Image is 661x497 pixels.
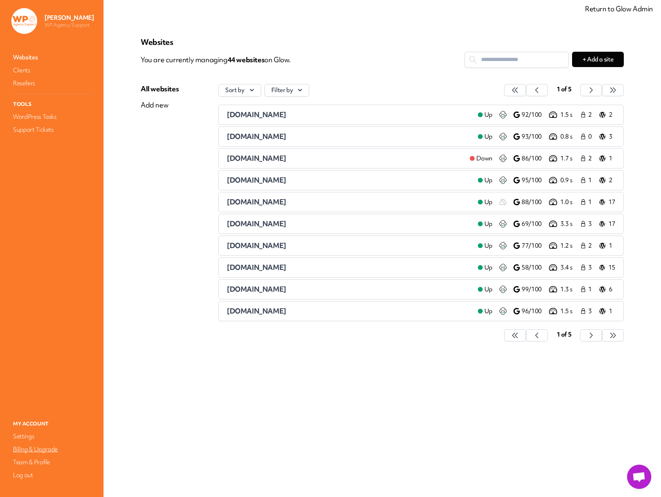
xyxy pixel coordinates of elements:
span: Up [484,176,492,185]
p: 58/100 [522,263,547,272]
a: 69/100 3.3 s [513,219,580,229]
span: 1 of 5 [557,85,572,93]
p: 77/100 [522,242,547,250]
a: 17 [599,197,615,207]
a: 2 [599,175,615,185]
a: Up [471,284,499,294]
a: 3 [580,263,596,272]
a: 86/100 1.7 s [513,154,580,163]
a: 58/100 3.4 s [513,263,580,272]
p: 86/100 [522,154,547,163]
a: 3 [580,306,596,316]
p: [PERSON_NAME] [44,14,94,22]
a: [DOMAIN_NAME] [227,241,471,251]
p: 96/100 [522,307,547,316]
a: Up [471,197,499,207]
p: 69/100 [522,220,547,228]
a: Support Tickets [11,124,92,135]
a: 15 [599,263,615,272]
span: [DOMAIN_NAME] [227,284,286,294]
span: Up [484,133,492,141]
a: [DOMAIN_NAME] [227,306,471,316]
a: 2 [580,154,596,163]
a: Down [463,154,499,163]
p: WP Agency Support [44,22,94,28]
a: 17 [599,219,615,229]
span: 2 [588,242,594,250]
a: 3 [599,132,615,141]
button: Sort by [218,84,261,97]
p: 15 [608,263,615,272]
span: Down [476,154,492,163]
p: 0.9 s [560,176,580,185]
p: 2 [609,111,615,119]
p: 92/100 [522,111,547,119]
p: 88/100 [522,198,547,206]
span: 3 [588,263,594,272]
a: 93/100 0.8 s [513,132,580,141]
span: [DOMAIN_NAME] [227,197,286,206]
a: 2 [599,110,615,120]
p: 93/100 [522,133,547,141]
a: Log out [11,470,92,481]
a: 1 [580,284,596,294]
a: [DOMAIN_NAME] [227,175,471,185]
a: [DOMAIN_NAME] [227,154,463,163]
p: 1.5 s [560,111,580,119]
a: [DOMAIN_NAME] [227,219,471,229]
a: [DOMAIN_NAME] [227,263,471,272]
p: You are currently managing on Glow. [141,52,465,68]
a: 1 [599,154,615,163]
p: 1 [609,242,615,250]
a: Clients [11,65,92,76]
span: 3 [588,220,594,228]
span: 0 [588,133,594,141]
a: Up [471,263,499,272]
p: My Account [11,419,92,429]
a: 1 [580,197,596,207]
p: 1.0 s [560,198,580,206]
span: 1 [588,198,594,206]
span: [DOMAIN_NAME] [227,241,286,250]
span: 1 [588,285,594,294]
a: Resellers [11,78,92,89]
span: 3 [588,307,594,316]
a: 1 [599,306,615,316]
a: Billing & Upgrade [11,444,92,455]
a: Open chat [627,465,651,489]
a: 1 [599,241,615,251]
span: [DOMAIN_NAME] [227,263,286,272]
a: 96/100 1.5 s [513,306,580,316]
span: [DOMAIN_NAME] [227,132,286,141]
span: s [262,55,265,64]
p: 17 [608,220,615,228]
p: 1.3 s [560,285,580,294]
a: Return to Glow Admin [585,4,653,13]
a: Team & Profile [11,457,92,468]
span: [DOMAIN_NAME] [227,175,286,185]
p: 2 [609,176,615,185]
span: 1 [588,176,594,185]
span: [DOMAIN_NAME] [227,154,286,163]
a: 6 [599,284,615,294]
a: Up [471,110,499,120]
p: 3 [609,133,615,141]
p: 1.5 s [560,307,580,316]
button: Filter by [264,84,310,97]
p: Websites [141,37,624,47]
p: 17 [608,198,615,206]
a: Settings [11,431,92,442]
span: 2 [588,154,594,163]
a: Up [471,306,499,316]
p: 3.4 s [560,263,580,272]
span: Up [484,220,492,228]
a: Websites [11,52,92,63]
a: [DOMAIN_NAME] [227,110,471,120]
span: [DOMAIN_NAME] [227,306,286,316]
a: Up [471,219,499,229]
a: 88/100 1.0 s [513,197,580,207]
